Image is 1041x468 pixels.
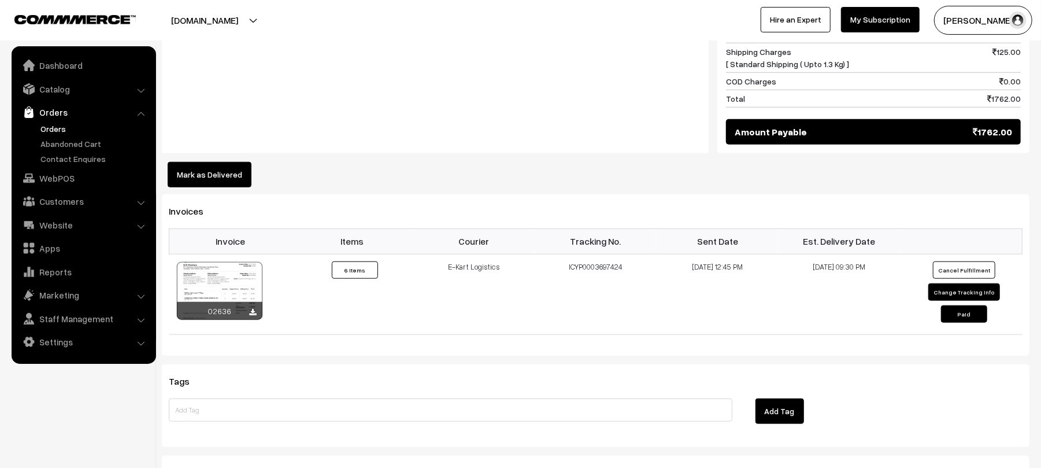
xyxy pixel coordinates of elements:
button: [PERSON_NAME] [934,6,1032,35]
a: WebPOS [14,168,152,189]
a: Orders [14,102,152,123]
span: COD Charges [726,75,776,87]
span: 1762.00 [987,93,1021,105]
th: Tracking No. [535,229,657,254]
a: Contact Enquires [38,153,152,165]
a: Customers [14,191,152,212]
td: E-Kart Logistics [413,254,535,334]
a: COMMMERCE [14,12,116,25]
a: Apps [14,238,152,259]
a: Marketing [14,285,152,305]
th: Est. Delivery Date [779,229,901,254]
a: My Subscription [841,7,920,32]
button: Paid [941,305,987,323]
a: Settings [14,331,152,352]
span: 125.00 [992,46,1021,70]
button: [DOMAIN_NAME] [131,6,279,35]
td: ICYP0003697424 [535,254,657,334]
td: [DATE] 09:30 PM [779,254,901,334]
a: Abandoned Cart [38,138,152,150]
span: 1762.00 [973,125,1012,139]
th: Items [291,229,413,254]
a: Staff Management [14,308,152,329]
button: Change Tracking Info [928,283,1000,301]
a: Catalog [14,79,152,100]
img: COMMMERCE [14,15,136,24]
span: Invoices [169,205,217,217]
button: 6 Items [332,261,378,279]
span: Total [726,93,745,105]
a: Reports [14,261,152,282]
button: Mark as Delivered [168,162,251,187]
button: Add Tag [755,399,804,424]
input: Add Tag [169,399,732,422]
span: Amount Payable [735,125,807,139]
td: [DATE] 12:45 PM [657,254,779,334]
a: Website [14,215,152,235]
th: Invoice [169,229,291,254]
a: Hire an Expert [761,7,831,32]
th: Courier [413,229,535,254]
a: Dashboard [14,55,152,76]
div: 02636 [177,302,262,320]
span: Shipping Charges [ Standard Shipping ( Upto 1.3 Kg) ] [726,46,849,70]
th: Sent Date [657,229,779,254]
button: Cancel Fulfillment [933,261,995,279]
a: Orders [38,123,152,135]
span: Tags [169,375,203,387]
span: 0.00 [999,75,1021,87]
img: user [1009,12,1027,29]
